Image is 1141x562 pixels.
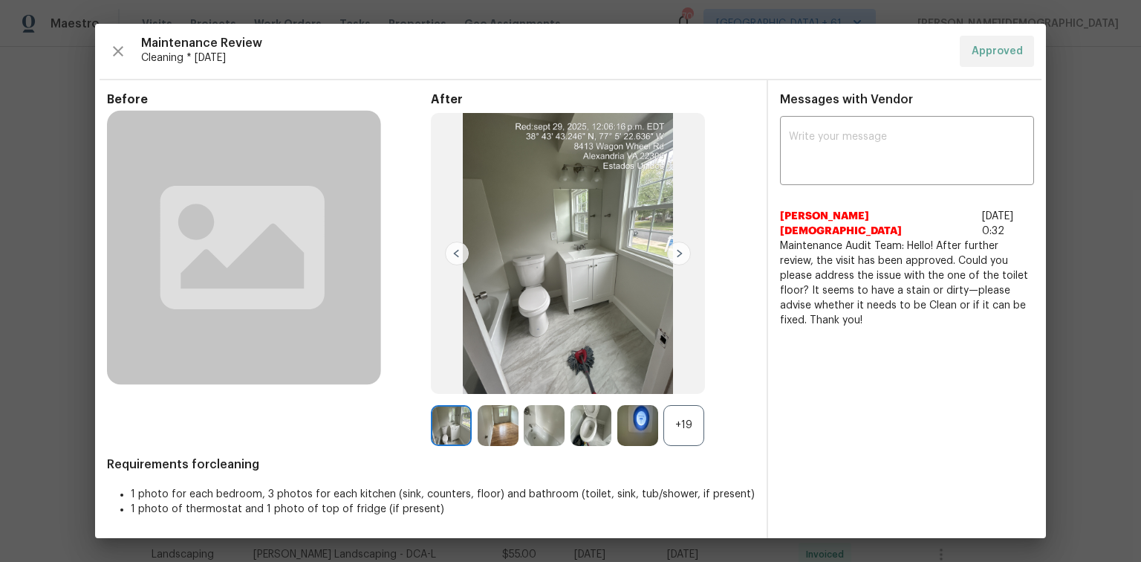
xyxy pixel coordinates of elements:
[780,239,1034,328] span: Maintenance Audit Team: Hello! After further review, the visit has been approved. Could you pleas...
[141,36,948,51] span: Maintenance Review
[131,487,755,502] li: 1 photo for each bedroom, 3 photos for each kitchen (sink, counters, floor) and bathroom (toilet,...
[780,94,913,106] span: Messages with Vendor
[667,242,691,265] img: right-chevron-button-url
[445,242,469,265] img: left-chevron-button-url
[107,92,431,107] span: Before
[663,405,704,446] div: +19
[431,92,755,107] span: After
[141,51,948,65] span: Cleaning * [DATE]
[131,502,755,517] li: 1 photo of thermostat and 1 photo of top of fridge (if present)
[982,211,1013,236] span: [DATE] 0:32
[107,457,755,472] span: Requirements for cleaning
[780,209,975,239] span: [PERSON_NAME][DEMOGRAPHIC_DATA]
